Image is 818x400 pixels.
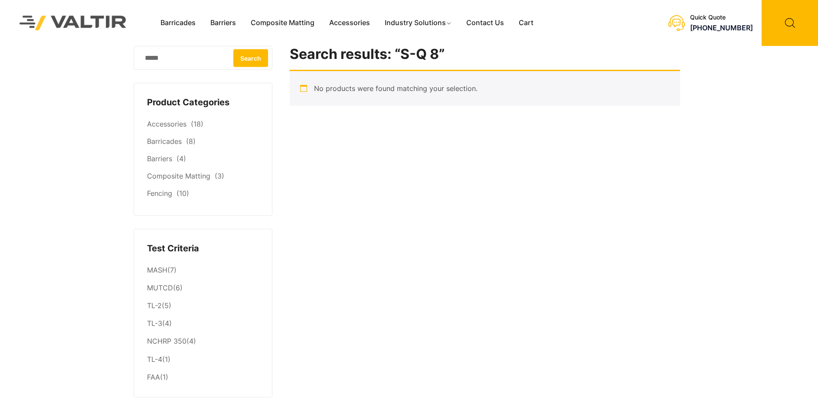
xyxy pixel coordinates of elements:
a: Contact Us [459,16,511,29]
div: Quick Quote [690,14,753,21]
a: Barriers [203,16,243,29]
a: TL-3 [147,319,162,328]
h4: Test Criteria [147,242,259,255]
div: No products were found matching your selection. [290,70,680,106]
a: TL-4 [147,355,162,364]
li: (1) [147,351,259,368]
a: TL-2 [147,301,162,310]
span: (18) [191,120,203,128]
span: (3) [215,172,224,180]
a: Accessories [147,120,187,128]
li: (1) [147,368,259,384]
a: Barriers [147,154,172,163]
span: (4) [177,154,186,163]
a: MASH [147,266,167,274]
a: FAA [147,373,160,381]
a: Barricades [147,137,182,146]
img: Valtir Rentals [8,4,138,41]
h4: Product Categories [147,96,259,109]
a: NCHRP 350 [147,337,187,345]
a: Composite Matting [147,172,210,180]
span: (8) [186,137,196,146]
a: Composite Matting [243,16,322,29]
li: (5) [147,297,259,315]
a: Barricades [153,16,203,29]
a: Industry Solutions [377,16,459,29]
a: [PHONE_NUMBER] [690,23,753,32]
li: (4) [147,315,259,333]
li: (6) [147,280,259,297]
li: (7) [147,261,259,279]
a: MUTCD [147,283,173,292]
a: Accessories [322,16,377,29]
a: Fencing [147,189,172,198]
a: Cart [511,16,541,29]
button: Search [233,49,268,67]
h1: Search results: “S-Q 8” [290,46,680,63]
span: (10) [177,189,189,198]
li: (4) [147,333,259,351]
